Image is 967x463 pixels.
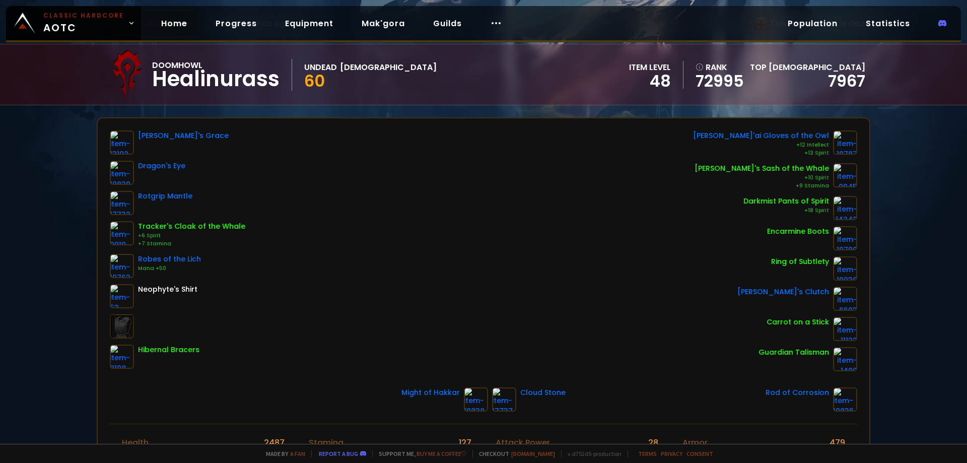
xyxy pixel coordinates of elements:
a: Classic HardcoreAOTC [6,6,141,40]
div: Attack Power [496,436,550,449]
div: [DEMOGRAPHIC_DATA] [340,61,437,74]
div: Rod of Corrosion [766,387,829,398]
a: Progress [208,13,265,34]
div: 28 [648,436,658,449]
a: Report a bug [319,450,358,457]
span: Checkout [472,450,555,457]
div: Robes of the Lich [138,254,201,264]
img: item-8108 [110,345,134,369]
div: item level [629,61,671,74]
div: Rotgrip Mantle [138,191,192,202]
a: Privacy [661,450,682,457]
img: item-53 [110,284,134,308]
a: 7967 [828,70,865,92]
div: +12 Intellect [693,141,829,149]
a: Guilds [425,13,470,34]
div: Mana +50 [138,264,201,273]
a: [DOMAIN_NAME] [511,450,555,457]
div: +10 Spirit [695,174,829,182]
span: [DEMOGRAPHIC_DATA] [769,61,865,73]
a: 72995 [696,74,744,89]
a: Consent [686,450,713,457]
div: Stamina [309,436,343,449]
img: item-14242 [833,196,857,220]
img: item-17732 [110,191,134,215]
a: a fan [290,450,305,457]
img: item-10836 [833,387,857,412]
div: Health [122,436,149,449]
img: item-9919 [110,221,134,245]
div: +18 Spirit [743,207,829,215]
a: Equipment [277,13,341,34]
div: Encarmine Boots [767,226,829,237]
div: [PERSON_NAME]'s Clutch [737,287,829,297]
img: item-10829 [110,161,134,185]
div: 2487 [264,436,285,449]
div: +6 Spirit [138,232,245,240]
img: item-13102 [110,130,134,155]
small: Classic Hardcore [43,11,124,20]
div: Carrot on a Stick [767,317,829,327]
img: item-17737 [492,387,516,412]
div: Armor [682,436,708,449]
div: rank [696,61,744,74]
a: Buy me a coffee [417,450,466,457]
span: Support me, [372,450,466,457]
div: [PERSON_NAME]'s Grace [138,130,229,141]
img: item-6693 [833,287,857,311]
div: +9 Stamina [695,182,829,190]
a: Statistics [858,13,918,34]
img: item-1490 [833,347,857,371]
div: 48 [629,74,671,89]
span: v. d752d5 - production [561,450,621,457]
img: item-10700 [833,226,857,250]
div: Doomhowl [152,59,280,72]
div: 127 [459,436,471,449]
div: +7 Stamina [138,240,245,248]
div: Guardian Talisman [758,347,829,358]
div: Undead [304,61,337,74]
a: Population [780,13,846,34]
div: 479 [830,436,845,449]
div: Hibernal Bracers [138,345,199,355]
a: Home [153,13,195,34]
img: item-11122 [833,317,857,341]
img: item-10787 [833,130,857,155]
span: AOTC [43,11,124,35]
img: item-10838 [464,387,488,412]
a: Mak'gora [354,13,413,34]
div: Tracker's Cloak of the Whale [138,221,245,232]
span: 60 [304,70,325,92]
div: Dragon's Eye [138,161,185,171]
div: Ring of Subtlety [771,256,829,267]
div: +13 Spirit [693,149,829,157]
img: item-19038 [833,256,857,281]
div: Neophyte's Shirt [138,284,197,295]
div: [PERSON_NAME]'ai Gloves of the Owl [693,130,829,141]
div: Darkmist Pants of Spirit [743,196,829,207]
div: [PERSON_NAME]'s Sash of the Whale [695,163,829,174]
img: item-9945 [833,163,857,187]
div: Might of Hakkar [401,387,460,398]
img: item-10762 [110,254,134,278]
div: Healinurass [152,72,280,87]
span: Made by [260,450,305,457]
div: Cloud Stone [520,387,566,398]
a: Terms [638,450,657,457]
div: Top [750,61,865,74]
